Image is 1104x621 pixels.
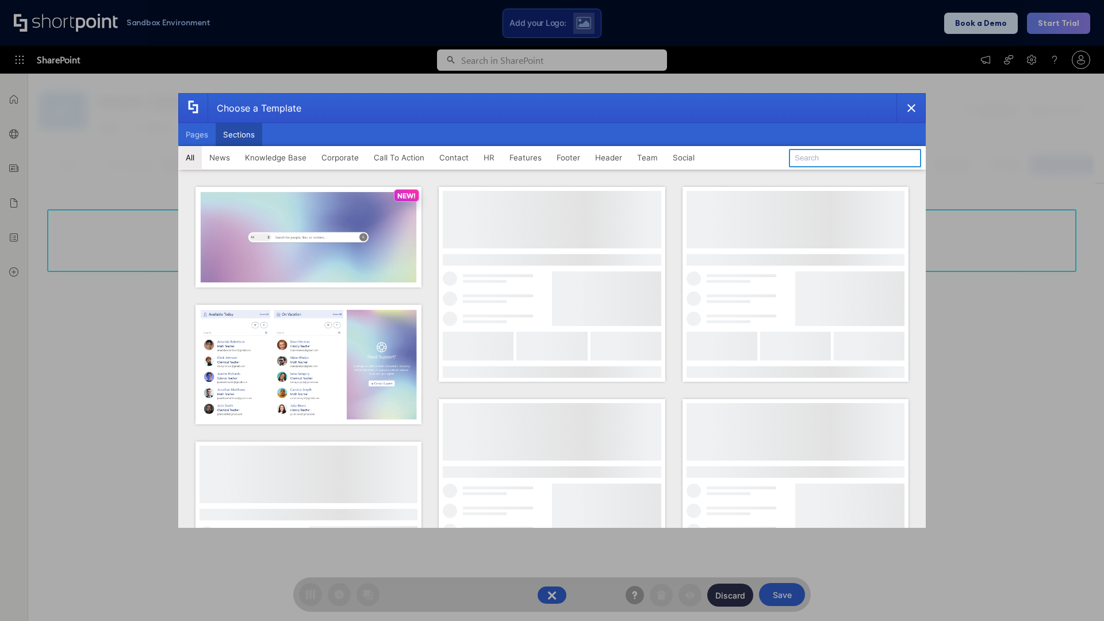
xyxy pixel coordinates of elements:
[630,146,665,169] button: Team
[178,146,202,169] button: All
[789,149,921,167] input: Search
[397,191,416,200] p: NEW!
[502,146,549,169] button: Features
[202,146,237,169] button: News
[366,146,432,169] button: Call To Action
[178,93,926,528] div: template selector
[216,123,262,146] button: Sections
[665,146,702,169] button: Social
[588,146,630,169] button: Header
[476,146,502,169] button: HR
[314,146,366,169] button: Corporate
[549,146,588,169] button: Footer
[208,94,301,122] div: Choose a Template
[178,123,216,146] button: Pages
[432,146,476,169] button: Contact
[237,146,314,169] button: Knowledge Base
[1046,566,1104,621] iframe: Chat Widget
